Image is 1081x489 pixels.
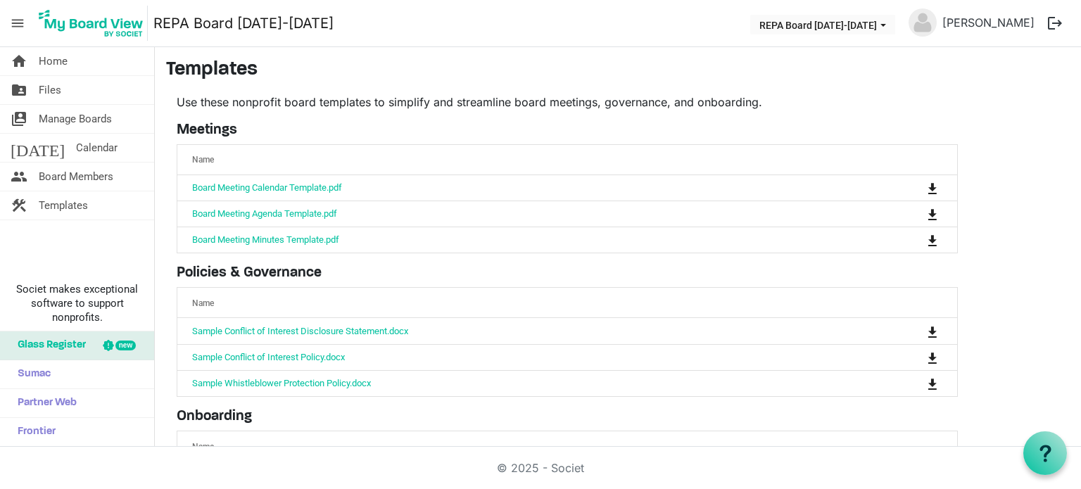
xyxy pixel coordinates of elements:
span: Name [192,298,214,308]
span: [DATE] [11,134,65,162]
td: is Command column column header [869,175,957,201]
span: people [11,163,27,191]
td: Sample Whistleblower Protection Policy.docx is template cell column header Name [177,370,869,396]
a: REPA Board [DATE]-[DATE] [153,9,334,37]
img: no-profile-picture.svg [909,8,937,37]
span: Frontier [11,418,56,446]
td: Board Meeting Minutes Template.pdf is template cell column header Name [177,227,869,253]
span: menu [4,10,31,37]
span: Templates [39,191,88,220]
span: Name [192,155,214,165]
span: construction [11,191,27,220]
td: is Command column column header [869,370,957,396]
td: Sample Conflict of Interest Policy.docx is template cell column header Name [177,344,869,370]
h5: Meetings [177,122,958,139]
a: Sample Conflict of Interest Disclosure Statement.docx [192,326,408,336]
td: is Command column column header [869,227,957,253]
td: is Command column column header [869,201,957,227]
button: logout [1040,8,1070,38]
span: Glass Register [11,331,86,360]
button: Download [923,348,942,367]
td: is Command column column header [869,344,957,370]
a: © 2025 - Societ [497,461,584,475]
a: Board Meeting Agenda Template.pdf [192,208,337,219]
td: Board Meeting Agenda Template.pdf is template cell column header Name [177,201,869,227]
span: Partner Web [11,389,77,417]
img: My Board View Logo [34,6,148,41]
span: Calendar [76,134,118,162]
button: Download [923,374,942,393]
a: My Board View Logo [34,6,153,41]
span: Files [39,76,61,104]
span: Name [192,442,214,452]
p: Use these nonprofit board templates to simplify and streamline board meetings, governance, and on... [177,94,958,110]
button: REPA Board 2025-2026 dropdownbutton [750,15,895,34]
td: Sample Conflict of Interest Disclosure Statement.docx is template cell column header Name [177,318,869,343]
button: Download [923,230,942,250]
h5: Policies & Governance [177,265,958,281]
span: home [11,47,27,75]
a: Sample Conflict of Interest Policy.docx [192,352,345,362]
span: switch_account [11,105,27,133]
span: Manage Boards [39,105,112,133]
span: Societ makes exceptional software to support nonprofits. [6,282,148,324]
td: is Command column column header [869,318,957,343]
span: Sumac [11,360,51,388]
div: new [115,341,136,350]
button: Download [923,204,942,224]
a: Sample Whistleblower Protection Policy.docx [192,378,371,388]
a: [PERSON_NAME] [937,8,1040,37]
h5: Onboarding [177,408,958,425]
span: Board Members [39,163,113,191]
span: folder_shared [11,76,27,104]
h3: Templates [166,58,1070,82]
span: Home [39,47,68,75]
button: Download [923,321,942,341]
td: Board Meeting Calendar Template.pdf is template cell column header Name [177,175,869,201]
a: Board Meeting Calendar Template.pdf [192,182,342,193]
a: Board Meeting Minutes Template.pdf [192,234,339,245]
button: Download [923,178,942,198]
